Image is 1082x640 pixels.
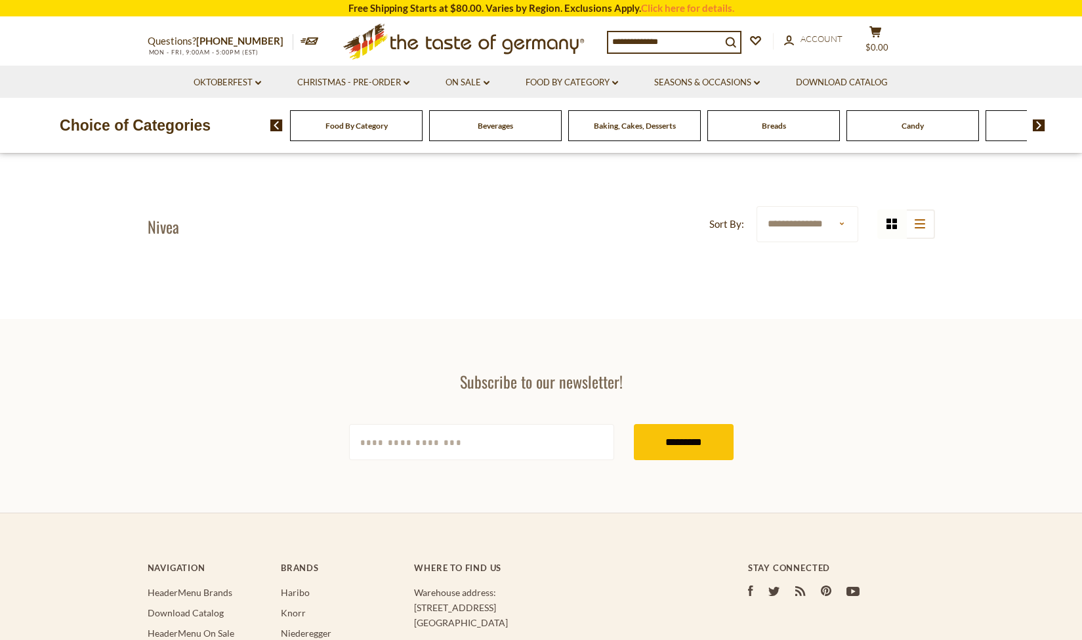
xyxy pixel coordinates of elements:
[148,563,268,573] h4: Navigation
[446,75,489,90] a: On Sale
[349,372,734,391] h3: Subscribe to our newsletter!
[414,585,695,631] p: Warehouse address: [STREET_ADDRESS] [GEOGRAPHIC_DATA]
[478,121,513,131] a: Beverages
[526,75,618,90] a: Food By Category
[325,121,388,131] a: Food By Category
[784,32,843,47] a: Account
[748,563,935,573] h4: Stay Connected
[709,216,744,232] label: Sort By:
[414,563,695,573] h4: Where to find us
[196,35,283,47] a: [PHONE_NUMBER]
[297,75,409,90] a: Christmas - PRE-ORDER
[281,563,401,573] h4: Brands
[281,587,310,598] a: Haribo
[641,2,734,14] a: Click here for details.
[194,75,261,90] a: Oktoberfest
[148,607,224,618] a: Download Catalog
[762,121,786,131] a: Breads
[148,217,179,236] h1: Nivea
[865,42,888,53] span: $0.00
[902,121,924,131] a: Candy
[594,121,676,131] a: Baking, Cakes, Desserts
[796,75,888,90] a: Download Catalog
[654,75,760,90] a: Seasons & Occasions
[1033,119,1045,131] img: next arrow
[148,33,293,50] p: Questions?
[281,628,331,639] a: Niederegger
[148,49,259,56] span: MON - FRI, 9:00AM - 5:00PM (EST)
[270,119,283,131] img: previous arrow
[801,33,843,44] span: Account
[148,628,234,639] a: HeaderMenu On Sale
[281,607,306,618] a: Knorr
[148,587,232,598] a: HeaderMenu Brands
[856,26,896,58] button: $0.00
